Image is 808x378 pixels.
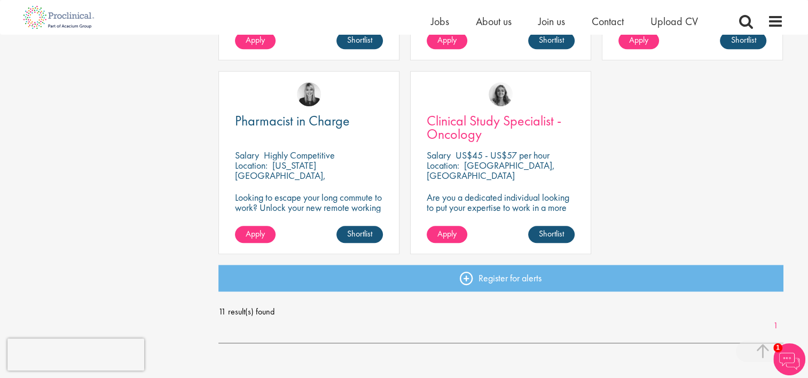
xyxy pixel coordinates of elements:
span: 11 result(s) found [218,304,783,320]
span: Apply [246,228,265,239]
img: Jackie Cerchio [489,82,513,106]
p: Are you a dedicated individual looking to put your expertise to work in a more flexible hybrid wo... [427,192,575,223]
a: Shortlist [336,226,383,243]
a: Shortlist [720,32,766,49]
span: Apply [629,34,648,45]
a: Upload CV [650,14,698,28]
a: Join us [538,14,565,28]
a: Shortlist [336,32,383,49]
p: Looking to escape your long commute to work? Unlock your new remote working position with this ex... [235,192,383,233]
p: Highly Competitive [264,149,335,161]
span: Location: [427,159,459,171]
span: 1 [773,343,782,352]
span: Pharmacist in Charge [235,112,350,130]
iframe: reCAPTCHA [7,338,144,371]
span: Clinical Study Specialist - Oncology [427,112,561,143]
span: Salary [427,149,451,161]
a: About us [476,14,512,28]
a: Apply [235,226,276,243]
a: Clinical Study Specialist - Oncology [427,114,575,141]
img: Chatbot [773,343,805,375]
span: Apply [246,34,265,45]
span: Salary [235,149,259,161]
a: Apply [235,32,276,49]
a: Register for alerts [218,265,783,292]
a: Apply [427,226,467,243]
a: 1 [768,320,783,332]
a: Shortlist [528,32,575,49]
a: Shortlist [528,226,575,243]
a: Apply [618,32,659,49]
p: [GEOGRAPHIC_DATA], [GEOGRAPHIC_DATA] [427,159,555,182]
span: Location: [235,159,268,171]
span: Apply [437,228,457,239]
p: US$45 - US$57 per hour [456,149,550,161]
a: Jobs [431,14,449,28]
a: Contact [592,14,624,28]
p: [US_STATE][GEOGRAPHIC_DATA], [GEOGRAPHIC_DATA] [235,159,326,192]
a: Pharmacist in Charge [235,114,383,128]
img: Janelle Jones [297,82,321,106]
a: Apply [427,32,467,49]
span: Apply [437,34,457,45]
